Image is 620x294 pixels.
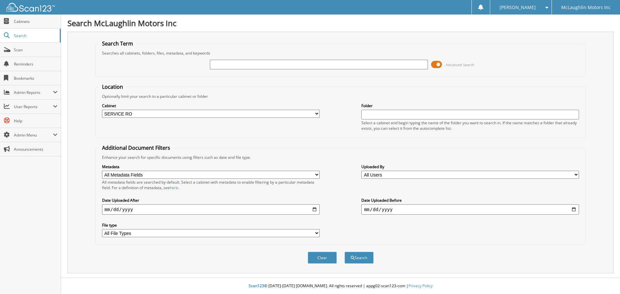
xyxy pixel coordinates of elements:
[345,252,374,264] button: Search
[102,222,320,228] label: File type
[99,94,583,99] div: Optionally limit your search to a particular cabinet or folder
[14,33,57,38] span: Search
[588,263,620,294] iframe: Chat Widget
[446,62,474,67] span: Advanced Search
[99,83,126,90] legend: Location
[99,50,583,56] div: Searches all cabinets, folders, files, metadata, and keywords
[361,204,579,215] input: end
[500,5,536,9] span: [PERSON_NAME]
[99,155,583,160] div: Enhance your search for specific documents using filters such as date and file type.
[14,90,53,95] span: Admin Reports
[361,120,579,131] div: Select a cabinet and begin typing the name of the folder you want to search in. If the name match...
[14,147,57,152] span: Announcements
[249,283,264,289] span: Scan123
[408,283,433,289] a: Privacy Policy
[99,40,136,47] legend: Search Term
[102,204,320,215] input: start
[102,164,320,169] label: Metadata
[99,144,173,151] legend: Additional Document Filters
[67,18,614,28] h1: Search McLaughlin Motors Inc
[14,104,53,109] span: User Reports
[361,198,579,203] label: Date Uploaded Before
[170,185,178,190] a: here
[102,103,320,108] label: Cabinet
[6,3,55,12] img: scan123-logo-white.svg
[561,5,611,9] span: McLaughlin Motors Inc
[14,61,57,67] span: Reminders
[14,76,57,81] span: Bookmarks
[14,132,53,138] span: Admin Menu
[361,103,579,108] label: Folder
[361,164,579,169] label: Uploaded By
[308,252,337,264] button: Clear
[14,47,57,53] span: Scan
[61,278,620,294] div: © [DATE]-[DATE] [DOMAIN_NAME]. All rights reserved | appg02-scan123-com |
[102,179,320,190] div: All metadata fields are searched by default. Select a cabinet with metadata to enable filtering b...
[14,19,57,24] span: Cabinets
[14,118,57,124] span: Help
[102,198,320,203] label: Date Uploaded After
